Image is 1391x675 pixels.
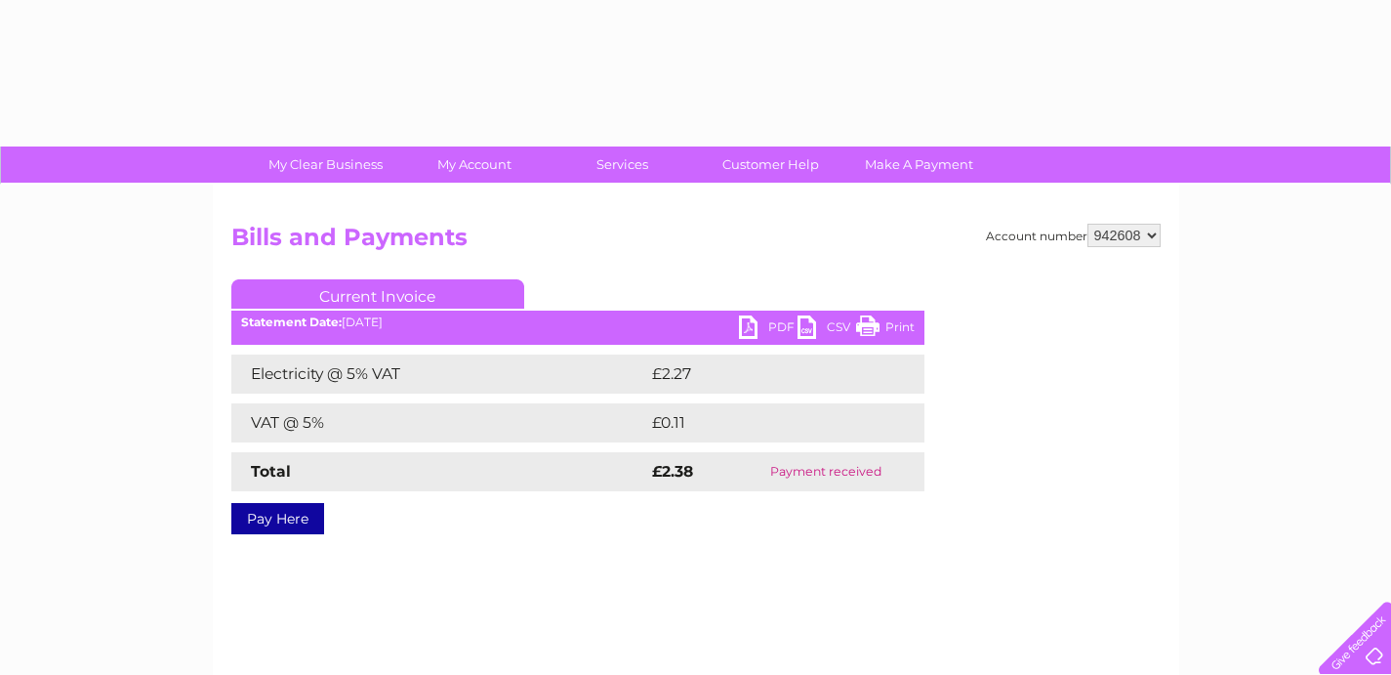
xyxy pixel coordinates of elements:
a: Pay Here [231,503,324,534]
a: My Clear Business [245,147,406,183]
h2: Bills and Payments [231,224,1161,261]
td: Payment received [728,452,923,491]
div: [DATE] [231,316,924,329]
a: CSV [798,316,856,344]
b: Statement Date: [241,315,342,329]
a: Customer Help [690,147,851,183]
a: Current Invoice [231,279,524,309]
td: £2.27 [647,355,879,394]
a: My Account [393,147,554,183]
td: Electricity @ 5% VAT [231,355,647,394]
a: Print [856,316,915,344]
strong: £2.38 [652,462,693,481]
a: Make A Payment [839,147,1000,183]
a: PDF [739,316,798,344]
strong: Total [251,462,291,481]
td: VAT @ 5% [231,403,647,443]
div: Account number [986,224,1161,247]
td: £0.11 [647,403,873,443]
a: Services [542,147,703,183]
